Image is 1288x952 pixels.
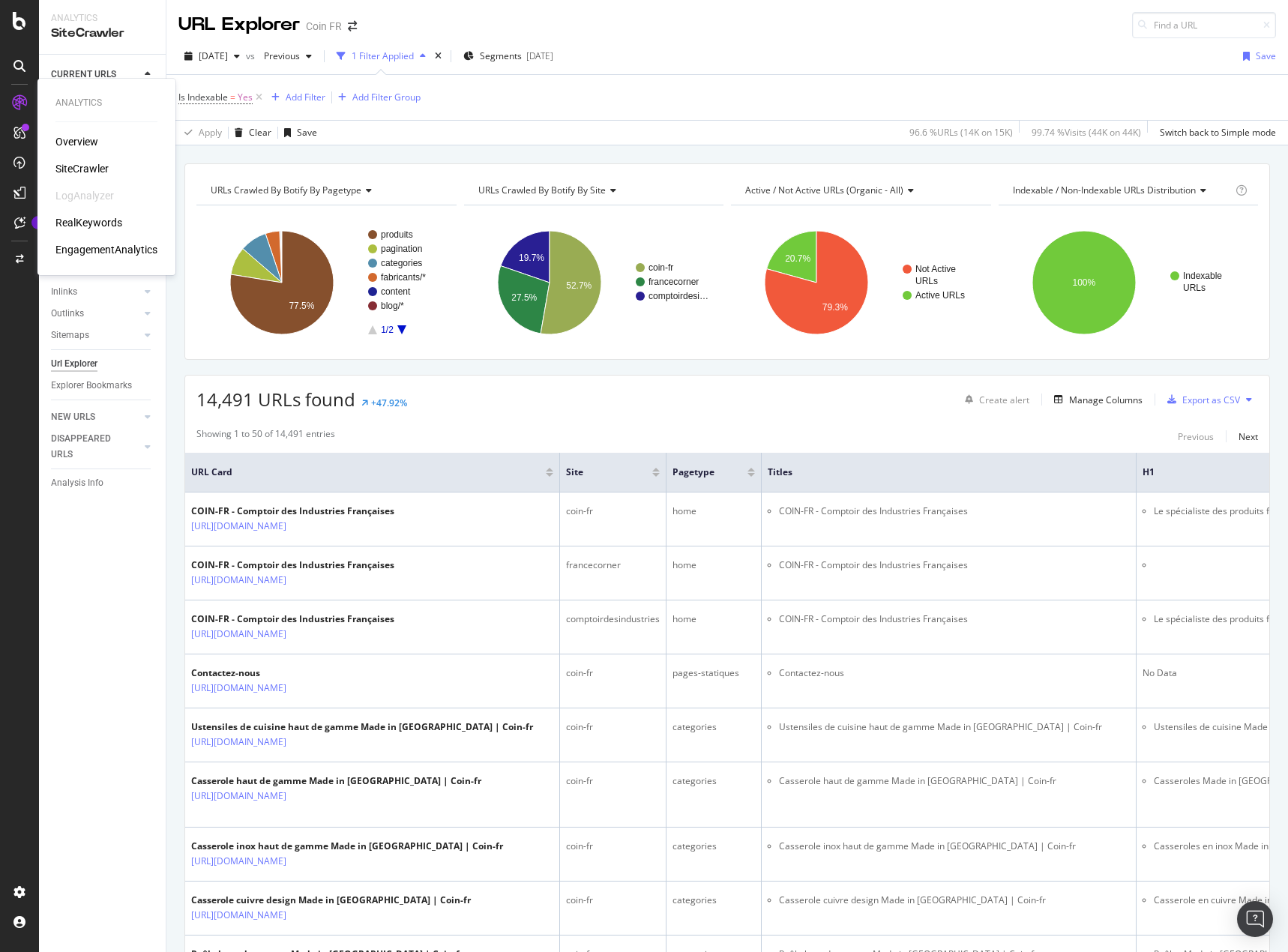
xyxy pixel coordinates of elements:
a: NEW URLS [51,409,140,425]
button: Next [1239,427,1258,445]
div: 1 Filter Applied [352,49,414,62]
div: Ustensiles de cuisine haut de gamme Made in [GEOGRAPHIC_DATA] | Coin-fr [191,720,533,734]
div: coin-fr [566,774,660,788]
button: Save [278,121,317,145]
div: EngagementAnalytics [55,242,157,257]
div: home [672,504,755,518]
li: Contactez-nous [779,666,1130,680]
button: 1 Filter Applied [331,44,432,68]
span: URL Card [191,466,542,479]
li: COIN-FR - Comptoir des Industries Françaises [779,612,1130,626]
li: Casserole inox haut de gamme Made in [GEOGRAPHIC_DATA] | Coin-fr [779,840,1130,853]
a: Overview [55,134,98,149]
div: DISAPPEARED URLS [51,431,127,463]
div: LogAnalyzer [55,188,114,203]
text: 20.7% [785,253,810,264]
button: [DATE] [178,44,246,68]
text: 1/2 [381,325,394,335]
div: Coin FR [306,19,342,34]
div: Sitemaps [51,328,89,343]
div: Apply [199,126,222,139]
h4: URLs Crawled By Botify By pagetype [208,178,443,202]
text: 52.7% [566,280,592,291]
div: SiteCrawler [51,25,154,42]
a: SiteCrawler [55,161,109,176]
text: 19.7% [519,253,544,263]
div: categories [672,840,755,853]
div: Inlinks [51,284,77,300]
a: [URL][DOMAIN_NAME] [191,573,286,588]
a: DISAPPEARED URLS [51,431,140,463]
text: coin-fr [648,262,673,273]
div: Add Filter Group [352,91,421,103]
div: times [432,49,445,64]
a: Inlinks [51,284,140,300]
a: [URL][DOMAIN_NAME] [191,854,286,869]
div: categories [672,894,755,907]
span: = [230,91,235,103]
div: pages-statiques [672,666,755,680]
div: Analytics [55,97,157,109]
div: home [672,612,755,626]
svg: A chart. [464,217,724,348]
a: [URL][DOMAIN_NAME] [191,789,286,804]
div: Save [1256,49,1276,62]
div: Explorer Bookmarks [51,378,132,394]
text: pagination [381,244,422,254]
div: Open Intercom Messenger [1237,901,1273,937]
div: arrow-right-arrow-left [348,21,357,31]
div: categories [672,720,755,734]
text: content [381,286,411,297]
div: francecorner [566,558,660,572]
div: comptoirdesindustries [566,612,660,626]
input: Find a URL [1132,12,1276,38]
div: COIN-FR - Comptoir des Industries Françaises [191,504,394,518]
a: Sitemaps [51,328,140,343]
span: Titles [768,466,1107,479]
button: Previous [1178,427,1214,445]
a: [URL][DOMAIN_NAME] [191,681,286,696]
div: Tooltip anchor [31,216,45,229]
li: COIN-FR - Comptoir des Industries Françaises [779,558,1130,572]
div: categories [672,774,755,788]
div: Contactez-nous [191,666,335,680]
div: Save [297,126,317,139]
span: Indexable / Non-Indexable URLs distribution [1013,184,1196,196]
svg: A chart. [731,217,991,348]
button: Manage Columns [1048,391,1143,409]
span: URLs Crawled By Botify By site [478,184,606,196]
a: CURRENT URLS [51,67,140,82]
text: 27.5% [511,292,537,303]
span: 2025 Aug. 12th [199,49,228,62]
div: Outlinks [51,306,84,322]
a: Analysis Info [51,475,155,491]
div: Casserole haut de gamme Made in [GEOGRAPHIC_DATA] | Coin-fr [191,774,481,788]
div: 99.74 % Visits ( 44K on 44K ) [1032,126,1141,139]
text: fabricants/* [381,272,426,283]
a: Explorer Bookmarks [51,378,155,394]
div: CURRENT URLS [51,67,116,82]
a: [URL][DOMAIN_NAME] [191,627,286,642]
div: Add Filter [286,91,325,103]
a: Outlinks [51,306,140,322]
li: Ustensiles de cuisine haut de gamme Made in [GEOGRAPHIC_DATA] | Coin-fr [779,720,1130,734]
div: NEW URLS [51,409,95,425]
text: comptoirdesi… [648,291,708,301]
h4: URLs Crawled By Botify By site [475,178,711,202]
div: COIN-FR - Comptoir des Industries Françaises [191,612,394,626]
text: Active URLs [915,290,965,301]
div: A chart. [999,217,1259,348]
svg: A chart. [196,217,457,348]
div: Casserole cuivre design Made in [GEOGRAPHIC_DATA] | Coin-fr [191,894,471,907]
li: Casserole haut de gamme Made in [GEOGRAPHIC_DATA] | Coin-fr [779,774,1130,788]
a: [URL][DOMAIN_NAME] [191,908,286,923]
div: Url Explorer [51,356,97,372]
span: pagetype [672,466,725,479]
h4: Active / Not Active URLs [742,178,978,202]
